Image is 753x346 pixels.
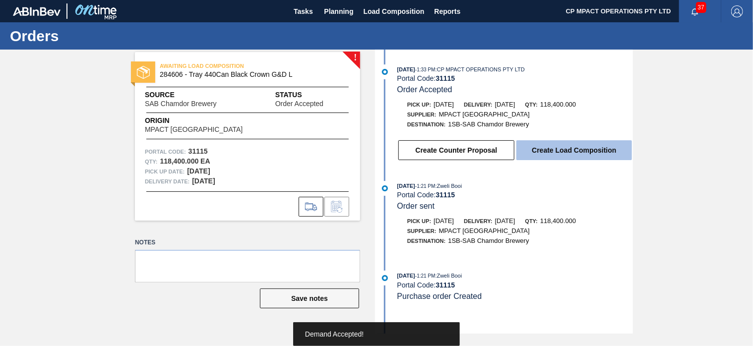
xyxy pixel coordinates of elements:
[145,147,186,157] span: Portal Code:
[398,140,514,160] button: Create Counter Proposal
[160,71,340,78] span: 284606 - Tray 440Can Black Crown G&D L
[305,330,364,338] span: Demand Accepted!
[436,183,462,189] span: : Zweli Booi
[731,5,743,17] img: Logout
[293,5,314,17] span: Tasks
[397,74,633,82] div: Portal Code:
[434,101,454,108] span: [DATE]
[415,67,436,72] span: - 1:33 PM
[145,176,189,186] span: Delivery Date:
[145,100,217,108] span: SAB Chamdor Brewery
[407,121,445,127] span: Destination:
[10,30,186,42] h1: Orders
[275,90,350,100] span: Status
[540,101,576,108] span: 118,400.000
[260,288,359,308] button: Save notes
[436,281,455,289] strong: 31115
[364,5,425,17] span: Load Composition
[135,235,360,250] label: Notes
[397,202,435,210] span: Order sent
[382,185,388,191] img: atual
[436,191,455,199] strong: 31115
[13,7,61,16] img: TNhmsLtSVTkK8tSr43FrP2fwEKptu5GPRR3wAAAABJRU5ErkJggg==
[187,167,210,175] strong: [DATE]
[415,273,436,279] span: - 1:21 PM
[145,167,185,176] span: Pick up Date:
[679,4,711,18] button: Notifications
[495,217,515,225] span: [DATE]
[464,218,492,224] span: Delivery:
[145,115,267,126] span: Origin
[407,228,437,234] span: Supplier:
[525,102,538,108] span: Qty:
[436,273,462,279] span: : Zweli Booi
[516,140,632,160] button: Create Load Composition
[137,66,150,79] img: status
[397,273,415,279] span: [DATE]
[448,237,529,244] span: 1SB-SAB Chamdor Brewery
[436,74,455,82] strong: 31115
[696,2,706,13] span: 37
[435,5,461,17] span: Reports
[407,112,437,117] span: Supplier:
[415,183,436,189] span: - 1:21 PM
[495,101,515,108] span: [DATE]
[439,111,530,118] span: MPACT [GEOGRAPHIC_DATA]
[407,218,431,224] span: Pick up:
[436,66,525,72] span: : CP MPACT OPERATIONS PTY LTD
[525,218,538,224] span: Qty:
[407,102,431,108] span: Pick up:
[324,197,349,217] div: Inform order change
[382,69,388,75] img: atual
[275,100,323,108] span: Order Accepted
[407,238,445,244] span: Destination:
[382,275,388,281] img: atual
[397,66,415,72] span: [DATE]
[160,61,299,71] span: AWAITING LOAD COMPOSITION
[188,147,208,155] strong: 31115
[299,197,323,217] div: Go to Load Composition
[145,157,157,167] span: Qty :
[397,292,482,300] span: Purchase order Created
[540,217,576,225] span: 118,400.000
[434,217,454,225] span: [DATE]
[439,227,530,234] span: MPACT [GEOGRAPHIC_DATA]
[324,5,354,17] span: Planning
[145,126,243,133] span: MPACT [GEOGRAPHIC_DATA]
[397,191,633,199] div: Portal Code:
[160,157,210,165] strong: 118,400.000 EA
[397,281,633,289] div: Portal Code:
[397,183,415,189] span: [DATE]
[464,102,492,108] span: Delivery:
[192,177,215,185] strong: [DATE]
[397,85,452,94] span: Order Accepted
[448,120,529,128] span: 1SB-SAB Chamdor Brewery
[145,90,247,100] span: Source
